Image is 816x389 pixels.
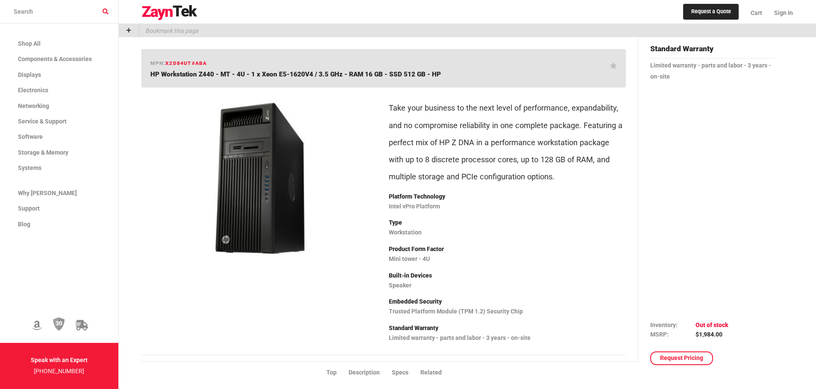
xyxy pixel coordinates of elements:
p: Mini tower - 4U [389,254,626,265]
span: Cart [751,9,762,16]
span: X2D84UT#ABA [165,60,207,66]
p: Workstation [389,227,626,238]
a: Request Pricing [650,351,713,365]
p: Take your business to the next level of performance, expandability, and no compromise reliability... [389,99,626,185]
span: Blog [18,221,30,228]
p: Platform Technology [389,191,626,202]
span: Why [PERSON_NAME] [18,190,77,196]
span: Shop All [18,40,41,47]
a: [PHONE_NUMBER] [34,368,84,374]
td: $1,984.00 [696,330,728,339]
li: Top [326,368,349,377]
p: Bookmark this page [139,24,198,37]
img: 30 Day Return Policy [53,317,65,331]
p: Standard Warranty [389,323,626,334]
p: Built-in Devices [389,270,626,281]
p: Intel vPro Platform [389,201,626,212]
p: Product Form Factor [389,244,626,255]
span: Storage & Memory [18,149,68,156]
span: Service & Support [18,118,67,125]
span: Support [18,205,40,212]
span: HP Workstation Z440 - MT - 4U - 1 x Xeon E5-1620V4 / 3.5 GHz - RAM 16 GB - SSD 512 GB - HP [150,70,441,78]
span: Networking [18,102,49,109]
span: Components & Accessories [18,56,92,62]
h4: Standard Warranty [650,43,775,58]
li: Related [420,368,454,377]
p: Limited warranty - parts and labor - 3 years - on-site [650,60,775,82]
span: Out of stock [696,322,728,328]
td: MSRP [650,330,696,339]
span: Electronics [18,87,48,94]
a: Sign In [768,2,793,23]
img: logo [141,5,198,20]
p: Trusted Platform Module (TPM 1.2) Security Chip [389,306,626,317]
li: Description [349,368,392,377]
span: Systems [18,164,41,171]
li: Specs [392,368,420,377]
a: Cart [745,2,768,23]
p: Limited warranty - parts and labor - 3 years - on-site [389,333,626,344]
h6: mpn: [150,59,207,67]
img: X2D84UT#ABA -- HP Workstation Z440 - MT - 4U - 1 x Xeon E5-1620V4 / 3.5 GHz - RAM 16 GB - SSD 512... [148,94,372,262]
span: Software [18,133,43,140]
span: Displays [18,71,41,78]
p: Embedded Security [389,296,626,307]
p: Type [389,217,626,228]
p: Speaker [389,280,626,291]
td: Inventory [650,320,696,330]
strong: Speak with an Expert [31,357,88,363]
a: Request a Quote [683,4,739,20]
